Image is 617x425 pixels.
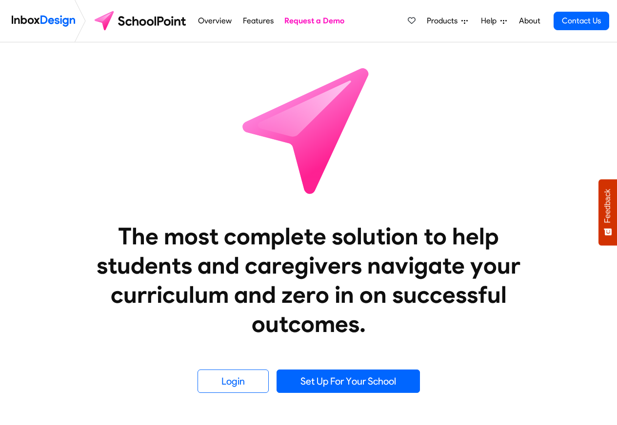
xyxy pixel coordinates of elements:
[477,11,511,31] a: Help
[554,12,609,30] a: Contact Us
[603,189,612,223] span: Feedback
[90,9,193,33] img: schoolpoint logo
[598,179,617,245] button: Feedback - Show survey
[282,11,347,31] a: Request a Demo
[198,370,269,393] a: Login
[423,11,472,31] a: Products
[221,42,397,218] img: icon_schoolpoint.svg
[240,11,276,31] a: Features
[516,11,543,31] a: About
[196,11,235,31] a: Overview
[481,15,500,27] span: Help
[77,222,540,338] heading: The most complete solution to help students and caregivers navigate your curriculum and zero in o...
[277,370,420,393] a: Set Up For Your School
[427,15,461,27] span: Products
